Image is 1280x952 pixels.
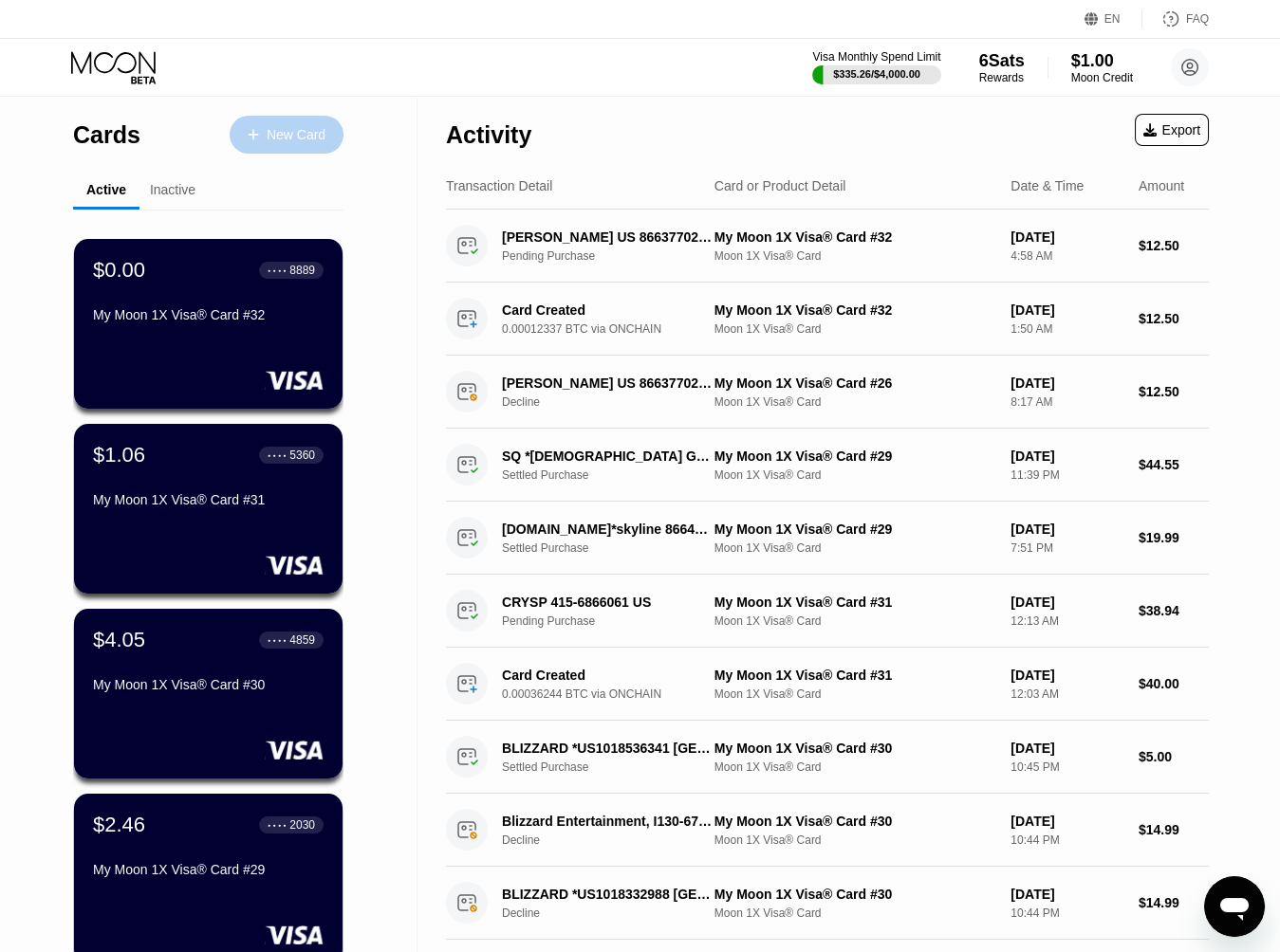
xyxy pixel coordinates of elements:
div: 5360 [289,449,315,462]
div: Settled Purchase [502,468,730,482]
div: My Moon 1X Visa® Card #30 [714,814,995,829]
div: [DATE] [1011,522,1123,537]
div: [PERSON_NAME] US 8663770294 USDeclineMy Moon 1X Visa® Card #26Moon 1X Visa® Card[DATE]8:17 AM$12.50 [446,356,1209,429]
div: My Moon 1X Visa® Card #31 [714,668,995,683]
div: Moon 1X Visa® Card [714,906,995,920]
div: Moon 1X Visa® Card [714,322,995,336]
div: Activity [446,121,531,149]
div: 4:58 AM [1011,249,1123,263]
div: 0.00012337 BTC via ONCHAIN [502,322,730,336]
div: $4.05● ● ● ●4859My Moon 1X Visa® Card #30 [74,609,343,778]
div: $40.00 [1139,676,1209,691]
div: Export [1135,114,1209,146]
div: My Moon 1X Visa® Card #32 [714,229,995,245]
div: New Card [230,116,343,154]
div: [DATE] [1011,887,1123,902]
div: My Moon 1X Visa® Card #29 [714,449,995,464]
div: Active [86,182,126,197]
div: ● ● ● ● [268,267,287,273]
div: BLIZZARD *US1018332988 [GEOGRAPHIC_DATA] [GEOGRAPHIC_DATA] [502,887,714,902]
div: 8:17 AM [1011,395,1123,409]
div: Inactive [150,182,195,197]
div: $0.00● ● ● ●8889My Moon 1X Visa® Card #32 [74,239,343,409]
div: My Moon 1X Visa® Card #31 [714,595,995,610]
div: $1.06 [93,443,145,467]
div: 10:44 PM [1011,833,1123,847]
div: $14.99 [1139,895,1209,910]
div: Moon 1X Visa® Card [714,249,995,263]
div: Transaction Detail [446,178,552,193]
div: Settled Purchase [502,541,730,555]
div: [PERSON_NAME] US 8663770294 US [502,229,714,245]
div: Decline [502,833,730,847]
div: My Moon 1X Visa® Card #29 [714,522,995,537]
div: [DATE] [1011,595,1123,610]
div: Moon 1X Visa® Card [714,468,995,482]
div: $38.94 [1139,603,1209,618]
div: [DATE] [1011,375,1123,391]
div: 11:39 PM [1011,468,1123,482]
div: Date & Time [1011,178,1084,193]
div: Pending Purchase [502,614,730,628]
div: Moon 1X Visa® Card [714,687,995,701]
div: [PERSON_NAME] US 8663770294 USPending PurchaseMy Moon 1X Visa® Card #32Moon 1X Visa® Card[DATE]4:... [446,210,1209,283]
div: $44.55 [1139,457,1209,472]
div: Card Created0.00036244 BTC via ONCHAINMy Moon 1X Visa® Card #31Moon 1X Visa® Card[DATE]12:03 AM$4... [446,648,1209,721]
div: Visa Monthly Spend Limit [812,50,940,64]
div: $0.00 [93,258,145,283]
div: $1.06● ● ● ●5360My Moon 1X Visa® Card #31 [74,424,343,594]
div: Moon Credit [1071,71,1133,84]
div: $1.00Moon Credit [1071,51,1133,84]
div: My Moon 1X Visa® Card #30 [714,741,995,756]
div: Visa Monthly Spend Limit$335.26/$4,000.00 [812,50,940,84]
div: $19.99 [1139,530,1209,545]
div: EN [1085,9,1142,28]
div: Card Created [502,302,714,318]
div: Moon 1X Visa® Card [714,614,995,628]
div: Export [1143,122,1200,137]
div: BLIZZARD *US1018536341 [GEOGRAPHIC_DATA] [GEOGRAPHIC_DATA]Settled PurchaseMy Moon 1X Visa® Card #... [446,721,1209,794]
div: FAQ [1142,9,1209,28]
div: 7:51 PM [1011,541,1123,555]
div: [DATE] [1011,449,1123,464]
div: [DATE] [1011,668,1123,683]
div: My Moon 1X Visa® Card #32 [93,307,324,322]
div: $12.50 [1139,384,1209,399]
div: 0.00036244 BTC via ONCHAIN [502,687,730,701]
div: $12.50 [1139,311,1209,326]
div: $14.99 [1139,822,1209,837]
div: [DATE] [1011,741,1123,756]
div: 8889 [289,264,315,277]
div: CRYSP 415-6866061 US [502,595,714,610]
div: $335.26 / $4,000.00 [833,68,920,80]
div: My Moon 1X Visa® Card #30 [714,887,995,902]
div: 2030 [289,818,315,832]
div: 10:44 PM [1011,906,1123,920]
div: My Moon 1X Visa® Card #26 [714,375,995,391]
div: FAQ [1186,12,1209,26]
div: My Moon 1X Visa® Card #32 [714,302,995,318]
div: [PERSON_NAME] US 8663770294 US [502,375,714,391]
div: SQ *[DEMOGRAPHIC_DATA] GROWN [DOMAIN_NAME] US [502,449,714,464]
div: $4.05 [93,628,145,652]
div: Decline [502,906,730,920]
div: Card or Product Detail [714,178,846,193]
div: Moon 1X Visa® Card [714,541,995,555]
div: $12.50 [1139,238,1209,253]
div: Card Created [502,668,714,683]
div: My Moon 1X Visa® Card #31 [93,492,324,507]
div: 1:50 AM [1011,322,1123,336]
div: [DOMAIN_NAME]*skyline 8664504000 US [502,522,714,537]
div: Blizzard Entertainment, I130-6790990 US [502,814,714,829]
div: [DATE] [1011,814,1123,829]
div: 10:45 PM [1011,760,1123,774]
div: 12:03 AM [1011,687,1123,701]
div: My Moon 1X Visa® Card #29 [93,862,324,877]
div: Amount [1139,178,1184,193]
div: Rewards [979,71,1025,84]
div: Moon 1X Visa® Card [714,395,995,409]
div: EN [1104,12,1121,26]
div: 6SatsRewards [979,51,1025,84]
div: Pending Purchase [502,249,730,263]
